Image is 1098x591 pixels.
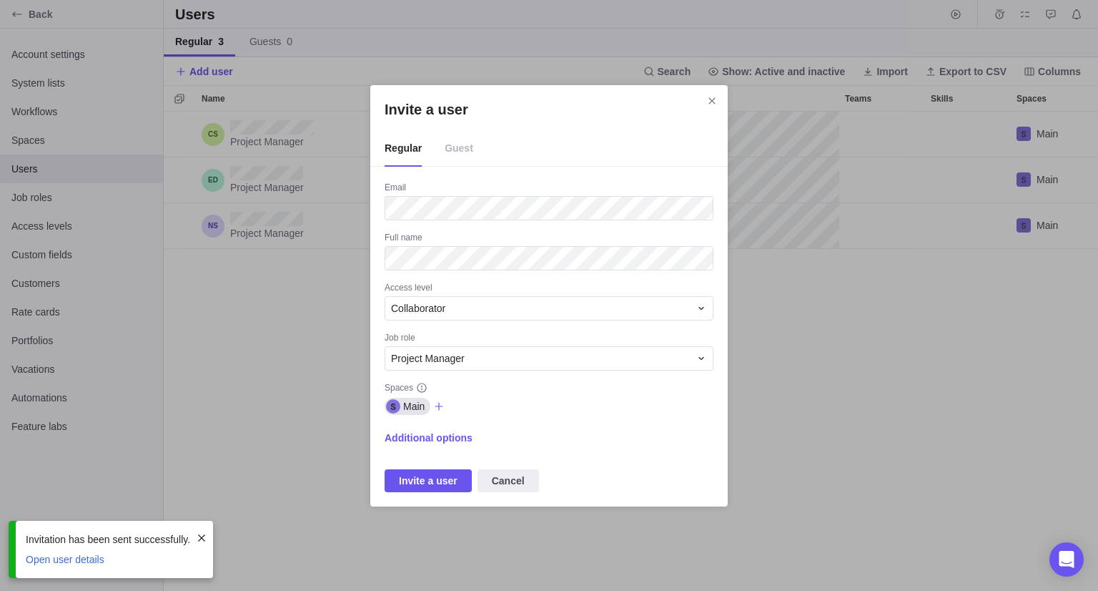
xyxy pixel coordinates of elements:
span: Cancel [492,472,525,489]
span: Guest [445,131,473,167]
span: Close [702,91,722,111]
div: Spaces [385,382,713,396]
h2: Invite a user [385,99,713,119]
div: Full name [385,232,713,246]
svg: info-description [416,382,427,394]
div: Job role [385,332,713,346]
span: Open user details [26,554,104,566]
span: Additional options [385,428,473,448]
div: Invitation has been sent successfully. [26,532,190,547]
div: Open Intercom Messenger [1049,542,1084,577]
span: Project Manager [391,351,465,366]
span: Main [403,399,425,414]
span: Invite a user [385,469,472,492]
span: Collaborator [391,301,445,316]
span: Cancel [478,469,539,492]
span: Regular [385,131,422,167]
div: Invite a user [370,85,728,507]
span: Invite a user [399,472,457,489]
div: Email [385,182,713,196]
span: Additional options [385,431,473,445]
div: Access level [385,282,713,296]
